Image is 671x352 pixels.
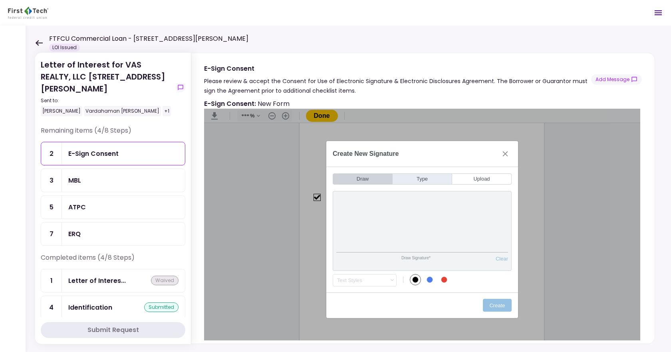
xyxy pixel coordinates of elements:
div: Sent to: [41,97,173,104]
button: show-messages [591,74,642,85]
div: [PERSON_NAME] [41,106,82,116]
div: E-Sign Consent [68,149,119,159]
div: +1 [163,106,171,116]
a: 3MBL [41,169,185,192]
a: 4Identificationsubmitted [41,296,185,319]
div: 7 [41,223,62,245]
strong: E-Sign Consent : [204,99,256,108]
div: Please review & accept the Consent for Use of Electronic Signature & Electronic Disclosures Agree... [204,76,591,95]
div: 5 [41,196,62,219]
img: Partner icon [8,7,48,19]
div: waived [151,276,179,285]
div: Vardahaman [PERSON_NAME] [84,106,161,116]
button: show-messages [176,83,185,92]
div: ERQ [68,229,81,239]
div: 2 [41,142,62,165]
div: Submit Request [87,325,139,335]
div: E-Sign ConsentPlease review & accept the Consent for Use of Electronic Signature & Electronic Dis... [191,53,655,344]
div: New Form [204,99,290,109]
div: 1 [41,269,62,292]
a: 2E-Sign Consent [41,142,185,165]
h1: FTFCU Commercial Loan - [STREET_ADDRESS][PERSON_NAME] [49,34,248,44]
a: 5ATPC [41,195,185,219]
div: 4 [41,296,62,319]
div: MBL [68,175,81,185]
button: Submit Request [41,322,185,338]
div: submitted [144,302,179,312]
button: Open menu [649,3,668,22]
div: E-Sign Consent [204,64,591,74]
a: 7ERQ [41,222,185,246]
div: ATPC [68,202,86,212]
div: Letter of Interest for VAS REALTY, LLC [STREET_ADDRESS][PERSON_NAME] [41,59,173,116]
a: 1Letter of Interestwaived [41,269,185,292]
div: Completed items (4/8 Steps) [41,253,185,269]
div: Identification [68,302,112,312]
div: Remaining items (4/8 Steps) [41,126,185,142]
div: Letter of Interest [68,276,126,286]
div: 3 [41,169,62,192]
div: LOI Issued [49,44,80,52]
